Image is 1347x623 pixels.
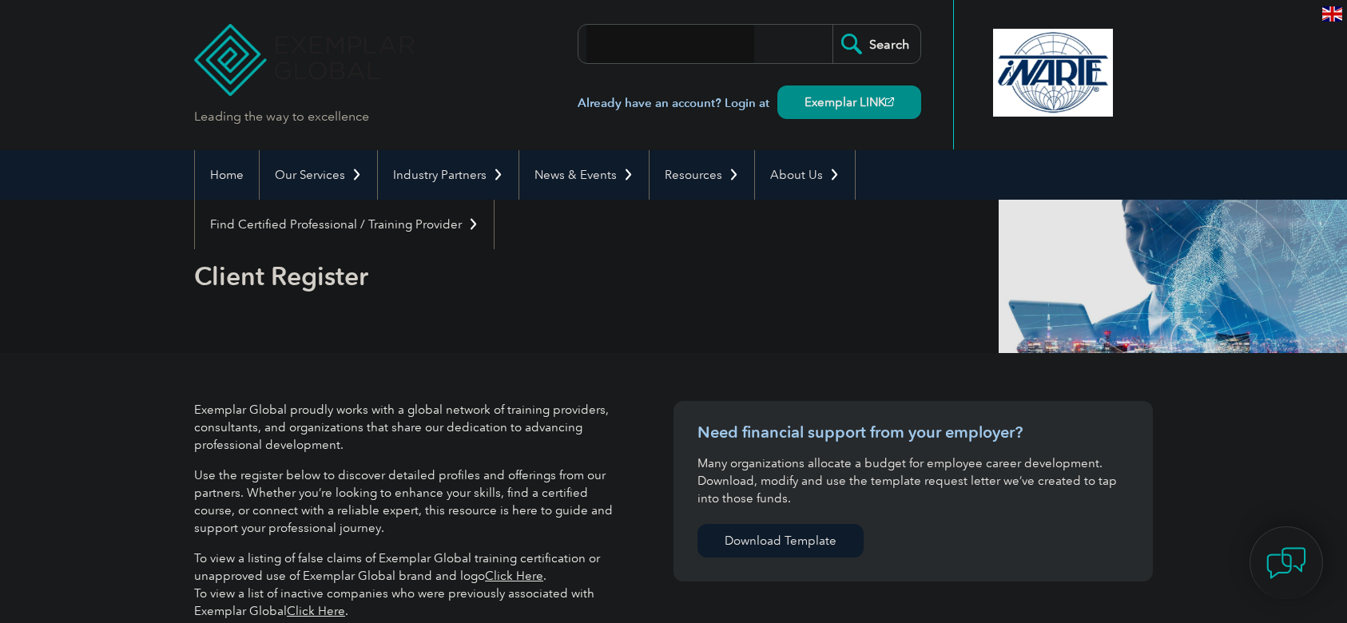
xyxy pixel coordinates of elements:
[287,604,345,618] a: Click Here
[650,150,754,200] a: Resources
[885,97,894,106] img: open_square.png
[260,150,377,200] a: Our Services
[697,423,1129,442] h3: Need financial support from your employer?
[697,524,864,558] a: Download Template
[195,150,259,200] a: Home
[194,401,626,454] p: Exemplar Global proudly works with a global network of training providers, consultants, and organ...
[777,85,921,119] a: Exemplar LINK
[194,466,626,537] p: Use the register below to discover detailed profiles and offerings from our partners. Whether you...
[578,93,921,113] h3: Already have an account? Login at
[195,200,494,249] a: Find Certified Professional / Training Provider
[194,264,865,289] h2: Client Register
[519,150,649,200] a: News & Events
[697,454,1129,507] p: Many organizations allocate a budget for employee career development. Download, modify and use th...
[1322,6,1342,22] img: en
[755,150,855,200] a: About Us
[194,550,626,620] p: To view a listing of false claims of Exemplar Global training certification or unapproved use of ...
[1266,543,1306,583] img: contact-chat.png
[378,150,519,200] a: Industry Partners
[194,108,369,125] p: Leading the way to excellence
[832,25,920,63] input: Search
[485,569,543,583] a: Click Here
